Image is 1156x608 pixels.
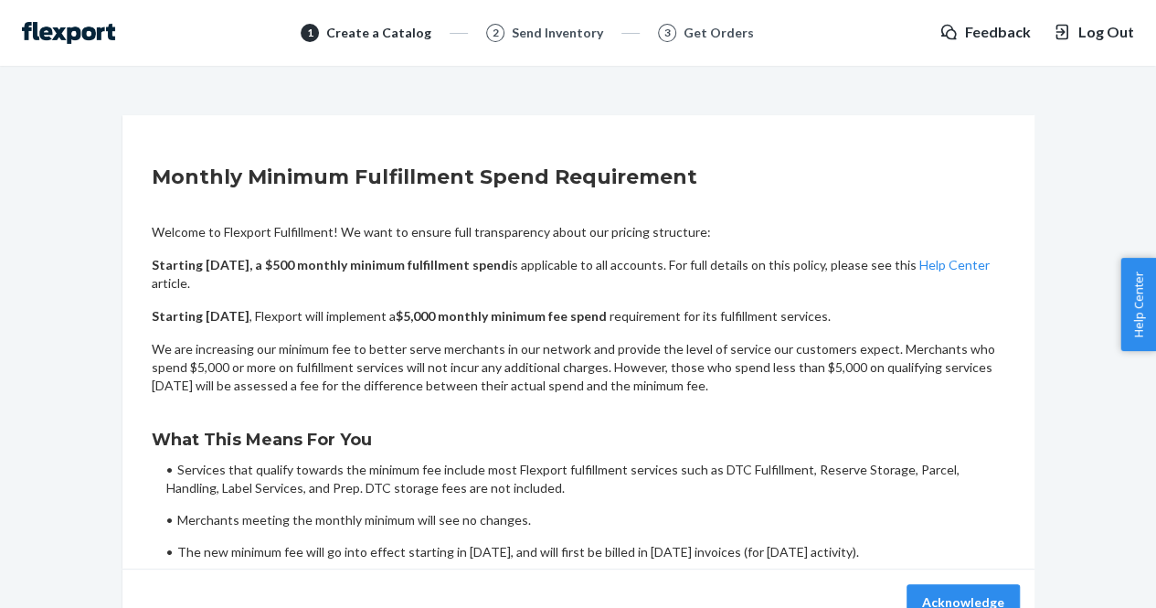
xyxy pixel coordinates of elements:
[919,257,990,272] a: Help Center
[152,223,1005,241] p: Welcome to Flexport Fulfillment! We want to ensure full transparency about our pricing structure:
[166,511,1005,529] li: Merchants meeting the monthly minimum will see no changes.
[166,543,1005,561] li: The new minimum fee will go into effect starting in [DATE], and will first be billed in [DATE] in...
[396,308,607,324] b: $5,000 monthly minimum fee spend
[152,428,1005,452] h3: What This Means For You
[152,257,509,272] b: Starting [DATE], a $500 monthly minimum fulfillment spend
[1078,22,1134,43] span: Log Out
[152,340,1005,395] p: We are increasing our minimum fee to better serve merchants in our network and provide the level ...
[326,24,431,42] div: Create a Catalog
[493,25,499,40] span: 2
[939,22,1031,43] a: Feedback
[1053,22,1134,43] button: Log Out
[307,25,313,40] span: 1
[22,22,115,44] img: Flexport logo
[152,307,1005,325] p: , Flexport will implement a requirement for its fulfillment services.
[684,24,754,42] div: Get Orders
[664,25,671,40] span: 3
[1120,258,1156,351] button: Help Center
[152,256,1005,293] p: is applicable to all accounts. For full details on this policy, please see this article.
[965,22,1031,43] span: Feedback
[152,308,249,324] b: Starting [DATE]
[152,163,1005,192] h2: Monthly Minimum Fulfillment Spend Requirement
[512,24,603,42] div: Send Inventory
[166,461,1005,497] li: Services that qualify towards the minimum fee include most Flexport fulfillment services such as ...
